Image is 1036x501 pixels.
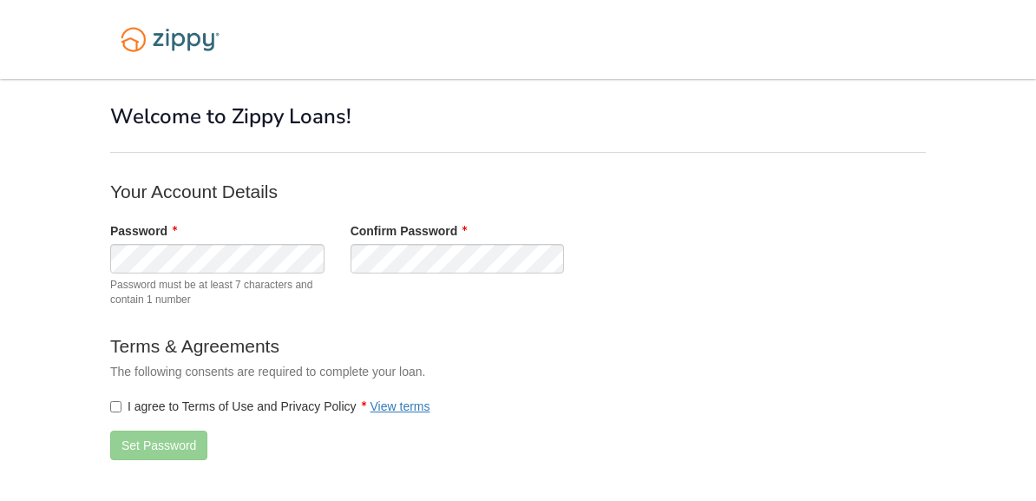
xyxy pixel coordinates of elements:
p: Your Account Details [110,179,804,204]
button: Set Password [110,431,207,460]
p: Terms & Agreements [110,333,804,359]
label: Password [110,222,177,240]
a: View terms [370,399,430,413]
label: I agree to Terms of Use and Privacy Policy [110,398,430,415]
h1: Welcome to Zippy Loans! [110,105,926,128]
img: Logo [110,19,230,60]
span: Password must be at least 7 characters and contain 1 number [110,278,325,307]
label: Confirm Password [351,222,468,240]
input: Verify Password [351,244,565,274]
p: The following consents are required to complete your loan. [110,363,804,380]
input: I agree to Terms of Use and Privacy PolicyView terms [110,401,121,412]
